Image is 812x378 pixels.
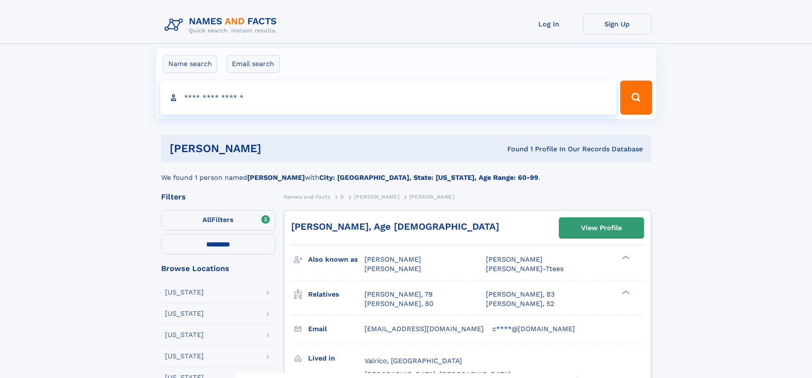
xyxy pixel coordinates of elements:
[340,194,344,200] span: D
[170,143,384,154] h1: [PERSON_NAME]
[364,299,433,309] a: [PERSON_NAME], 80
[384,144,643,154] div: Found 1 Profile In Our Records Database
[247,173,305,182] b: [PERSON_NAME]
[161,14,284,37] img: Logo Names and Facts
[515,14,583,35] a: Log In
[161,193,275,201] div: Filters
[226,55,280,73] label: Email search
[486,265,563,273] span: [PERSON_NAME]-Ttees
[559,218,644,238] a: View Profile
[340,191,344,202] a: D
[486,299,554,309] a: [PERSON_NAME], 52
[161,265,275,272] div: Browse Locations
[308,252,364,267] h3: Also known as
[486,255,543,263] span: [PERSON_NAME]
[583,14,651,35] a: Sign Up
[161,162,651,183] div: We found 1 person named with .
[165,289,204,296] div: [US_STATE]
[163,55,217,73] label: Name search
[354,191,399,202] a: [PERSON_NAME]
[364,255,421,263] span: [PERSON_NAME]
[581,218,622,238] div: View Profile
[364,325,484,333] span: [EMAIL_ADDRESS][DOMAIN_NAME]
[620,289,630,295] div: ❯
[620,81,652,115] button: Search Button
[284,191,331,202] a: Names and Facts
[291,221,499,232] a: [PERSON_NAME], Age [DEMOGRAPHIC_DATA]
[364,357,462,365] span: Valrico, [GEOGRAPHIC_DATA]
[364,290,433,299] a: [PERSON_NAME], 79
[364,265,421,273] span: [PERSON_NAME]
[409,194,455,200] span: [PERSON_NAME]
[165,353,204,360] div: [US_STATE]
[202,216,211,224] span: All
[161,210,275,231] label: Filters
[160,81,617,115] input: search input
[308,322,364,336] h3: Email
[165,332,204,338] div: [US_STATE]
[308,287,364,302] h3: Relatives
[486,290,555,299] a: [PERSON_NAME], 83
[165,310,204,317] div: [US_STATE]
[620,255,630,260] div: ❯
[319,173,538,182] b: City: [GEOGRAPHIC_DATA], State: [US_STATE], Age Range: 60-99
[308,351,364,366] h3: Lived in
[354,194,399,200] span: [PERSON_NAME]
